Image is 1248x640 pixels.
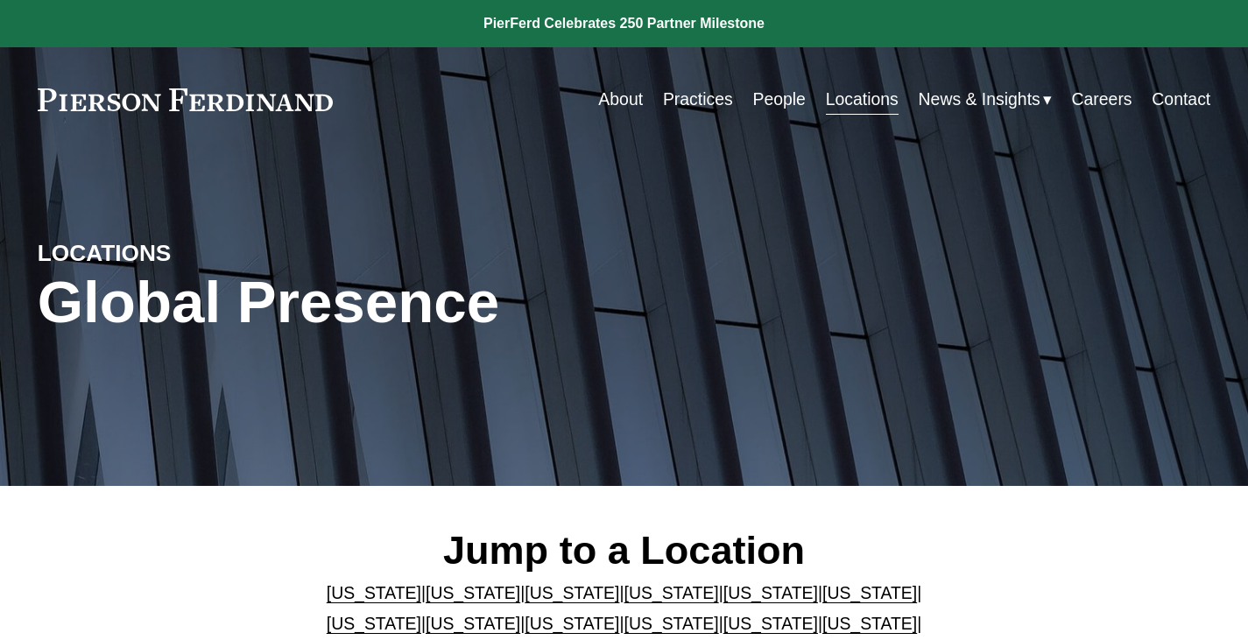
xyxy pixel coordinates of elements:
a: [US_STATE] [426,614,520,633]
a: [US_STATE] [822,583,917,602]
a: [US_STATE] [723,614,818,633]
h4: LOCATIONS [38,239,331,268]
a: Careers [1072,82,1132,116]
a: [US_STATE] [624,583,719,602]
a: [US_STATE] [624,614,719,633]
a: [US_STATE] [327,583,421,602]
a: Practices [663,82,733,116]
a: About [598,82,643,116]
a: Contact [1152,82,1210,116]
h2: Jump to a Location [282,527,966,575]
a: [US_STATE] [723,583,818,602]
a: Locations [826,82,899,116]
a: [US_STATE] [426,583,520,602]
a: [US_STATE] [525,583,619,602]
a: [US_STATE] [822,614,917,633]
a: People [752,82,805,116]
a: [US_STATE] [327,614,421,633]
a: [US_STATE] [525,614,619,633]
a: folder dropdown [919,82,1052,116]
h1: Global Presence [38,269,820,336]
span: News & Insights [919,84,1040,115]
